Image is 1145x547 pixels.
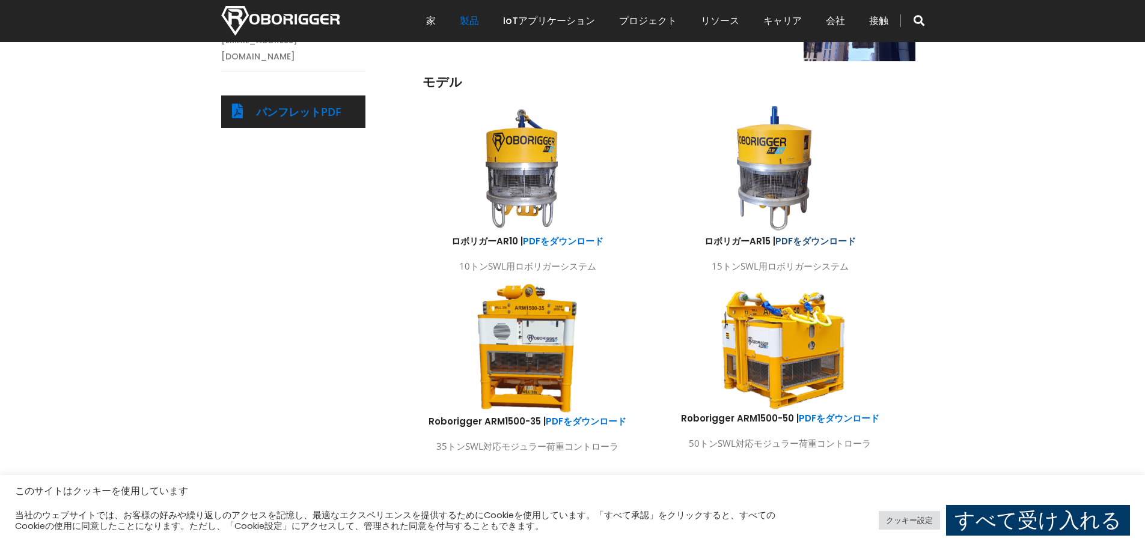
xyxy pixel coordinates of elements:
[619,2,677,40] a: プロジェクト
[775,235,856,247] a: PDFをダウンロード
[704,235,775,247] font: ロボリガーAR15 |
[436,440,618,452] font: 35トンSWL対応モジュラー荷重コントローラ
[701,14,739,28] font: リソース
[946,505,1130,536] a: すべて受け入れる
[869,14,888,28] font: 接触
[221,34,298,62] font: [EMAIL_ADDRESS][DOMAIN_NAME]
[681,412,799,425] font: Roborigger ARM1500-50 |
[15,509,775,532] font: 当社のウェブサイトでは、お客様の好みや繰り返しのアクセスを記憶し、最適なエクスペリエンスを提供するためにCookieを使用しています。「すべて承認」をクリックすると、すべてのCookieの使用に...
[426,14,436,28] font: 家
[423,73,462,91] font: モデル
[523,235,603,247] a: PDFをダウンロード
[763,2,802,40] a: キャリア
[15,484,188,498] font: このサイトはクッキーを使用しています
[451,235,523,247] font: ロボリガーAR10 |
[954,506,1122,534] font: すべて受け入れる
[221,6,340,35] img: ノーテック
[826,2,845,40] a: 会社
[546,415,626,428] a: PDFをダウンロード
[619,14,677,28] font: プロジェクト
[429,415,546,428] font: Roborigger ARM1500-35 |
[503,2,595,40] a: IoTアプリケーション
[701,2,739,40] a: リソース
[799,412,879,425] a: PDFをダウンロード
[460,2,479,40] a: 製品
[459,260,596,272] font: 10トンSWL用ロボリガーシステム
[503,14,595,28] font: IoTアプリケーション
[869,2,888,40] a: 接触
[886,515,933,526] font: クッキー設定
[712,260,849,272] font: 15トンSWL用ロボリガーシステム
[879,511,940,530] a: クッキー設定
[256,104,341,119] a: パンフレットPDF
[221,32,365,65] a: [EMAIL_ADDRESS][DOMAIN_NAME]
[460,14,479,28] font: 製品
[689,437,871,449] font: 50トンSWL対応モジュラー荷重コントローラ
[763,14,802,28] font: キャリア
[826,14,845,28] font: 会社
[426,2,436,40] a: 家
